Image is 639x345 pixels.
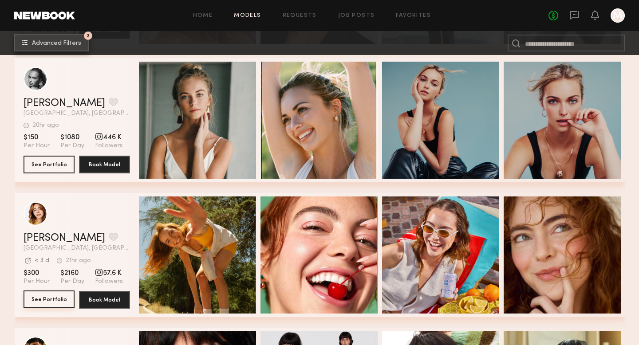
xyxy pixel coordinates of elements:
[24,142,50,150] span: Per Hour
[60,269,84,278] span: $2160
[24,291,75,309] a: See Portfolio
[79,156,130,173] button: Book Model
[32,122,59,129] div: 20hr ago
[60,278,84,286] span: Per Day
[35,258,49,264] div: < 3 d
[24,290,75,308] button: See Portfolio
[95,269,123,278] span: 57.6 K
[338,13,375,19] a: Job Posts
[87,34,90,38] span: 2
[14,34,89,51] button: 2Advanced Filters
[396,13,431,19] a: Favorites
[32,40,81,47] span: Advanced Filters
[60,142,84,150] span: Per Day
[95,142,123,150] span: Followers
[611,8,625,23] a: M
[79,291,130,309] button: Book Model
[24,269,50,278] span: $300
[24,110,130,117] span: [GEOGRAPHIC_DATA], [GEOGRAPHIC_DATA]
[95,133,123,142] span: 446 K
[24,245,130,251] span: [GEOGRAPHIC_DATA], [GEOGRAPHIC_DATA]
[234,13,261,19] a: Models
[24,156,75,173] button: See Portfolio
[60,133,84,142] span: $1080
[24,98,105,109] a: [PERSON_NAME]
[95,278,123,286] span: Followers
[283,13,317,19] a: Requests
[24,278,50,286] span: Per Hour
[193,13,213,19] a: Home
[66,258,91,264] div: 21hr ago
[24,233,105,243] a: [PERSON_NAME]
[24,133,50,142] span: $150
